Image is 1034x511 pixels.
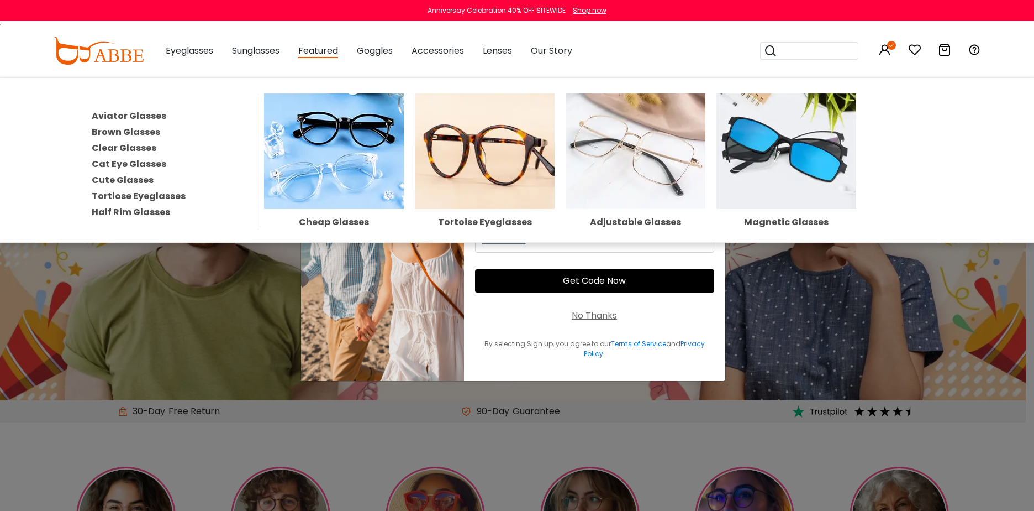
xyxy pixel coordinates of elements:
a: Shop now [567,6,606,15]
div: Tortoise Eyeglasses [415,218,555,227]
span: Lenses [483,44,512,57]
a: Tortiose Eyeglasses [92,190,186,202]
a: Terms of Service [611,339,666,348]
img: Magnetic Glasses [716,93,856,209]
img: welcome [301,130,464,381]
span: Accessories [412,44,464,57]
a: Adjustable Glasses [566,144,705,227]
a: Cute Glasses [92,174,154,186]
a: Half Rim Glasses [92,206,170,218]
a: Tortoise Eyeglasses [415,144,555,227]
div: Cheap Glasses [264,218,404,227]
img: Tortoise Eyeglasses [415,93,555,209]
div: Shop now [573,6,606,15]
a: Aviator Glasses [92,109,166,122]
div: Adjustable Glasses [566,218,705,227]
span: Our Story [531,44,572,57]
span: Sunglasses [232,44,279,57]
span: Eyeglasses [166,44,213,57]
div: By selecting Sign up, you agree to our and . [475,339,714,359]
a: Magnetic Glasses [716,144,856,227]
span: Goggles [357,44,393,57]
a: Cheap Glasses [264,144,404,227]
img: Cheap Glasses [264,93,404,209]
span: Featured [298,44,338,58]
a: Clear Glasses [92,142,156,154]
div: Magnetic Glasses [716,218,856,227]
a: Privacy Policy [584,339,705,358]
div: No Thanks [572,309,617,322]
div: Anniversay Celebration 40% OFF SITEWIDE [428,6,566,15]
button: Get Code Now [475,269,714,293]
img: abbeglasses.com [53,37,144,65]
a: Cat Eye Glasses [92,158,166,170]
img: Adjustable Glasses [566,93,705,209]
a: Brown Glasses [92,126,160,138]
